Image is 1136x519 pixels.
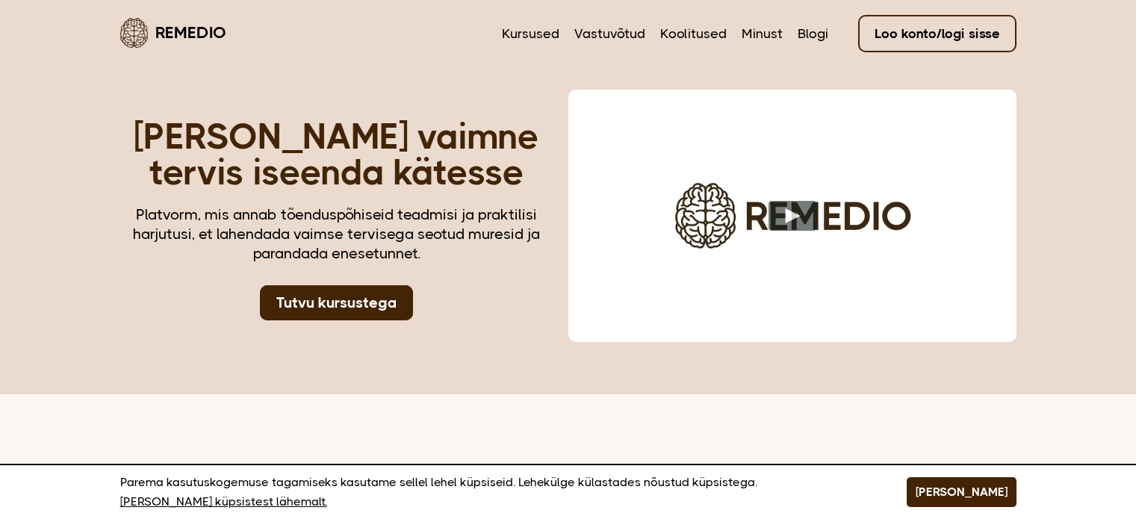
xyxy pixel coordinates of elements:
a: Kursused [502,24,559,43]
a: [PERSON_NAME] küpsistest lähemalt. [120,492,327,512]
div: Platvorm, mis annab tõenduspõhiseid teadmisi ja praktilisi harjutusi, et lahendada vaimse tervise... [120,205,553,264]
a: Blogi [798,24,828,43]
a: Tutvu kursustega [260,285,413,320]
img: Remedio logo [120,18,148,48]
a: Vastuvõtud [574,24,645,43]
a: Remedio [120,15,226,50]
button: [PERSON_NAME] [907,477,1016,507]
p: Parema kasutuskogemuse tagamiseks kasutame sellel lehel küpsiseid. Lehekülge külastades nõustud k... [120,473,869,512]
a: Minust [742,24,783,43]
h1: [PERSON_NAME] vaimne tervis iseenda kätesse [120,119,553,190]
a: Koolitused [660,24,727,43]
button: Play video [768,201,816,231]
a: Loo konto/logi sisse [858,15,1016,52]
